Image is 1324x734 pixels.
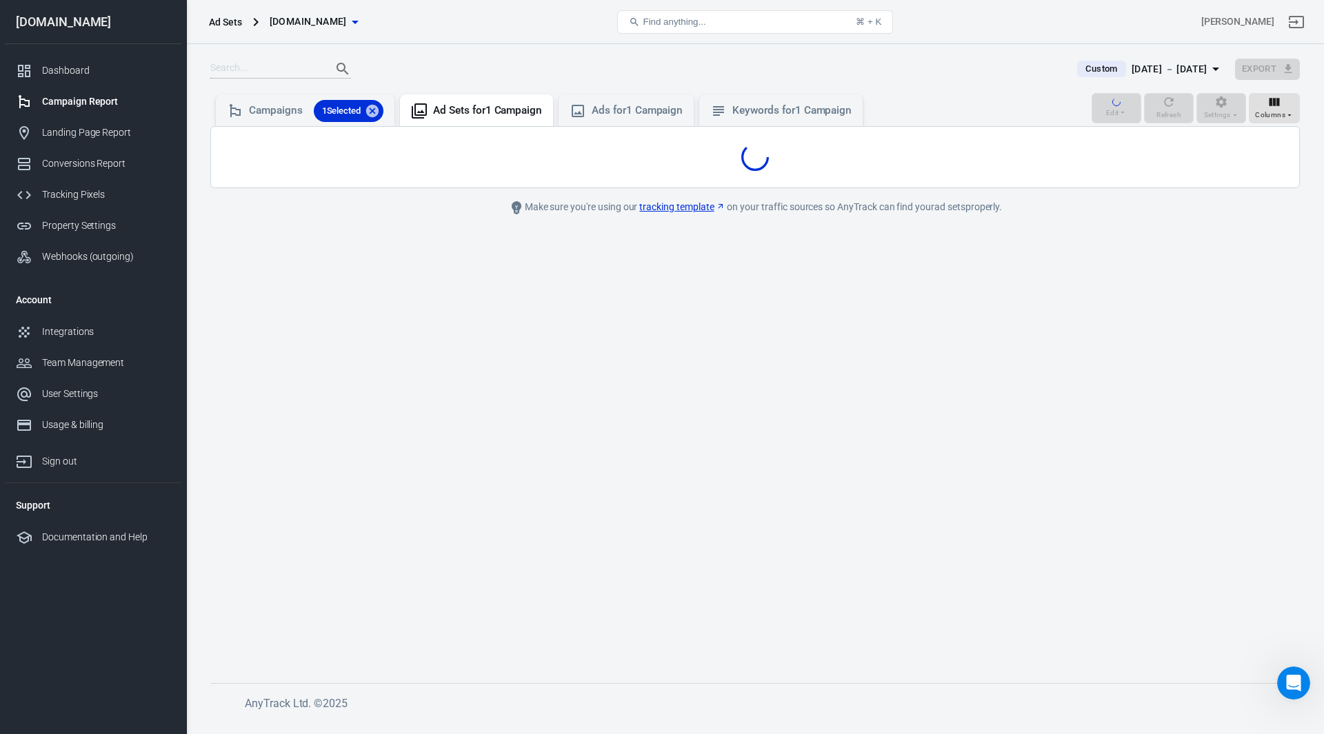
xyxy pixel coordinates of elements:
button: Columns [1249,93,1300,123]
button: Find anything...⌘ + K [617,10,893,34]
div: Lukasz says… [11,79,265,134]
div: Team Management [42,356,170,370]
div: Ad Sets [209,15,242,29]
button: [DOMAIN_NAME] [264,9,363,34]
button: Search [326,52,359,85]
span: Custom [1080,62,1123,76]
li: Account [5,283,181,316]
div: Account id: o4XwCY9M [1201,14,1274,29]
div: Webhooks (outgoing) [42,249,170,264]
span: mamabrum.eu [270,13,347,30]
a: Tracking Pixels [5,179,181,210]
span: Columns [1255,109,1285,121]
img: Profile image for Jose [41,136,55,150]
a: Integrations [5,316,181,347]
a: Conversions Report [5,148,181,179]
div: Hello [PERSON_NAME],​Thank you for your request, your email has been added to thisfeature request... [11,165,226,290]
div: Tracking Pixels [42,187,170,202]
input: Search... [210,60,321,78]
div: Keywords for 1 Campaign [732,103,852,118]
a: Campaign Report [5,86,181,117]
div: Property Settings [42,218,170,233]
span: 1 Selected [314,104,370,118]
a: Landing Page Report [5,117,181,148]
div: ⌘ + K [856,17,881,27]
div: Campaigns [249,100,383,122]
div: joined the conversation [59,136,235,149]
button: Custom[DATE] － [DATE] [1066,58,1234,81]
div: Close [242,6,267,30]
a: Webhooks (outgoing) [5,241,181,272]
h6: AnyTrack Ltd. © 2025 [245,695,1279,712]
b: [PERSON_NAME] [59,138,137,147]
div: Ad Sets for 1 Campaign [433,103,542,118]
a: User Settings [5,378,181,409]
div: Jose says… [11,165,265,320]
a: Property Settings [5,210,181,241]
a: Usage & billing [5,409,181,440]
a: tracking template [639,200,725,214]
div: User Settings [42,387,170,401]
div: Usage & billing [42,418,170,432]
div: Hello [PERSON_NAME], ​Thank you for your request, your email has been added to this , you'll be n... [22,174,215,282]
div: [DOMAIN_NAME] [5,16,181,28]
h1: AnyTrack [67,13,117,23]
a: feature request [133,201,208,212]
span: Find anything... [643,17,705,27]
div: [DATE] － [DATE] [1132,61,1207,78]
div: Please create an integration with Pinterest. [50,79,265,123]
button: Home [216,6,242,32]
div: Dashboard [42,63,170,78]
a: Sign out [1280,6,1313,39]
div: Campaign Report [42,94,170,109]
a: Dashboard [5,55,181,86]
a: Sign out [5,440,181,477]
div: Jose says… [11,134,265,165]
div: Ads for 1 Campaign [592,103,683,118]
span: Please create an integration with Pinterest. [61,88,221,113]
iframe: Intercom live chat [1277,666,1310,700]
li: Support [5,489,181,522]
div: Make sure you're using our on your traffic sources so AnyTrack can find your ad sets properly. [445,199,1065,216]
div: Conversions Report [42,156,170,171]
div: Sign out [42,454,170,469]
a: Team Management [5,347,181,378]
img: Profile image for AnyTrack [39,8,61,30]
div: Integrations [42,325,170,339]
div: [PERSON_NAME] • [DATE] [22,293,130,301]
div: Documentation and Help [42,530,170,544]
div: 1Selected [314,100,384,122]
button: go back [9,6,35,32]
div: Landing Page Report [42,125,170,140]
